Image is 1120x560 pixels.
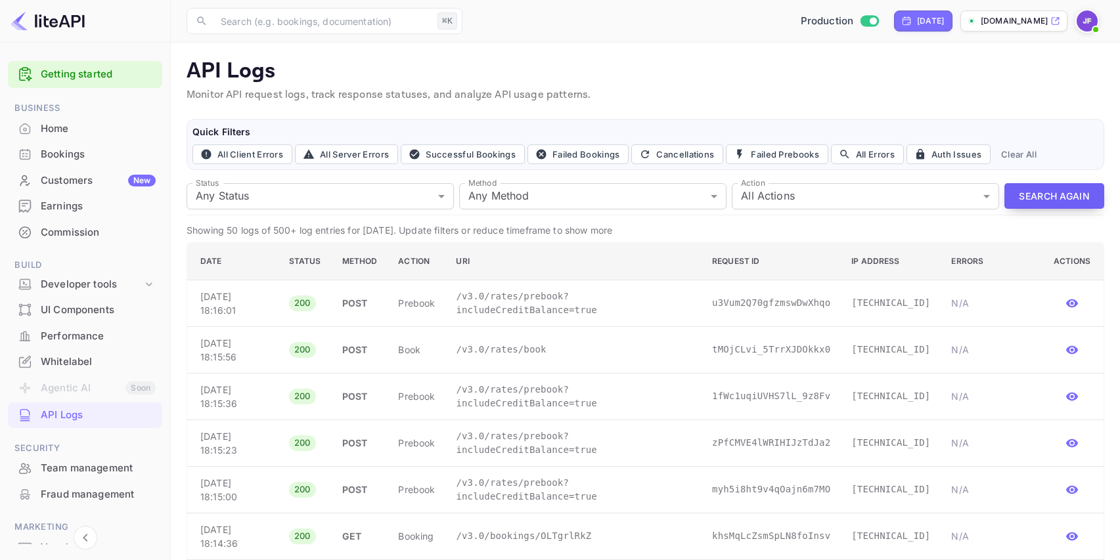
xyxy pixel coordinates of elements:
th: URI [445,242,702,280]
p: API Logs [187,58,1104,85]
th: Actions [1043,242,1104,280]
div: Bookings [8,142,162,167]
span: Security [8,441,162,456]
h6: Quick Filters [192,125,1098,139]
div: UI Components [41,303,156,318]
p: N/A [951,483,1033,496]
p: [TECHNICAL_ID] [851,483,930,496]
p: /v3.0/bookings/OLTgrlRkZ [456,529,691,543]
div: Getting started [8,61,162,88]
button: Collapse navigation [74,526,97,549]
div: Home [8,116,162,142]
p: prebook [398,483,435,496]
span: 200 [289,297,316,310]
input: Search (e.g. bookings, documentation) [213,8,432,34]
th: Method [332,242,388,280]
div: Commission [8,220,162,246]
div: Fraud management [41,487,156,502]
div: Developer tools [41,277,143,292]
div: UI Components [8,297,162,323]
a: Whitelabel [8,349,162,374]
button: All Errors [831,144,904,164]
p: POST [342,389,378,403]
button: All Client Errors [192,144,292,164]
div: Vouchers [41,540,156,555]
div: Home [41,121,156,137]
th: Request ID [702,242,841,280]
p: prebook [398,436,435,450]
p: [TECHNICAL_ID] [851,436,930,450]
p: POST [342,296,378,310]
a: Home [8,116,162,140]
div: Switch to Sandbox mode [795,14,884,29]
p: N/A [951,436,1033,450]
div: Team management [8,456,162,481]
p: POST [342,436,378,450]
th: Status [279,242,332,280]
img: LiteAPI logo [11,11,85,32]
span: Business [8,101,162,116]
div: Bookings [41,147,156,162]
button: Search Again [1004,183,1104,209]
div: Team management [41,461,156,476]
p: [DATE] 18:15:23 [200,429,268,457]
p: [TECHNICAL_ID] [851,296,930,310]
p: Showing 50 logs of 500+ log entries for [DATE]. Update filters or reduce timeframe to show more [187,223,1104,237]
button: Auth Issues [907,144,991,164]
p: POST [342,483,378,496]
p: prebook [398,389,435,403]
div: API Logs [8,402,162,428]
p: zPfCMVE4lWRIHIJzTdJa2 [712,436,830,450]
div: Performance [41,329,156,344]
button: Successful Bookings [401,144,525,164]
p: khsMqLcZsmSpLN8foInsv [712,529,830,543]
p: myh5i8ht9v4qOajn6m7MO [712,483,830,496]
a: Team management [8,456,162,480]
span: Production [801,14,854,29]
button: Failed Bookings [527,144,629,164]
a: Vouchers [8,535,162,559]
p: [TECHNICAL_ID] [851,529,930,543]
div: Customers [41,173,156,188]
p: Monitor API request logs, track response statuses, and analyze API usage patterns. [187,87,1104,103]
p: booking [398,529,435,543]
div: Performance [8,324,162,349]
a: Earnings [8,194,162,218]
p: /v3.0/rates/prebook?includeCreditBalance=true [456,429,691,457]
div: [DATE] [917,15,944,27]
p: [DATE] 18:15:36 [200,383,268,410]
th: IP Address [841,242,941,280]
th: Action [388,242,445,280]
p: book [398,343,435,356]
label: Status [196,177,219,188]
button: Clear All [996,144,1042,164]
span: Build [8,258,162,272]
a: CustomersNew [8,168,162,192]
div: Fraud management [8,482,162,507]
label: Action [741,177,765,188]
a: Bookings [8,142,162,166]
button: Failed Prebooks [726,144,828,164]
span: 200 [289,390,316,403]
span: 200 [289,530,316,543]
div: Developer tools [8,273,162,296]
div: Whitelabel [8,349,162,375]
div: API Logs [41,408,156,423]
p: N/A [951,529,1033,543]
p: N/A [951,389,1033,403]
span: 200 [289,343,316,356]
a: API Logs [8,402,162,427]
p: POST [342,343,378,356]
div: ⌘K [437,12,457,30]
button: Cancellations [631,144,723,164]
p: 1fWc1uqiUVHS7lL_9z8Fv [712,389,830,403]
p: GET [342,529,378,543]
p: [TECHNICAL_ID] [851,343,930,356]
p: /v3.0/rates/prebook?includeCreditBalance=true [456,290,691,317]
p: u3Vum2Q70gfzmswDwXhqo [712,296,830,310]
div: Earnings [8,194,162,219]
p: [DATE] 18:15:00 [200,476,268,504]
p: prebook [398,296,435,310]
button: All Server Errors [295,144,398,164]
img: Jenny Frimer [1077,11,1098,32]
